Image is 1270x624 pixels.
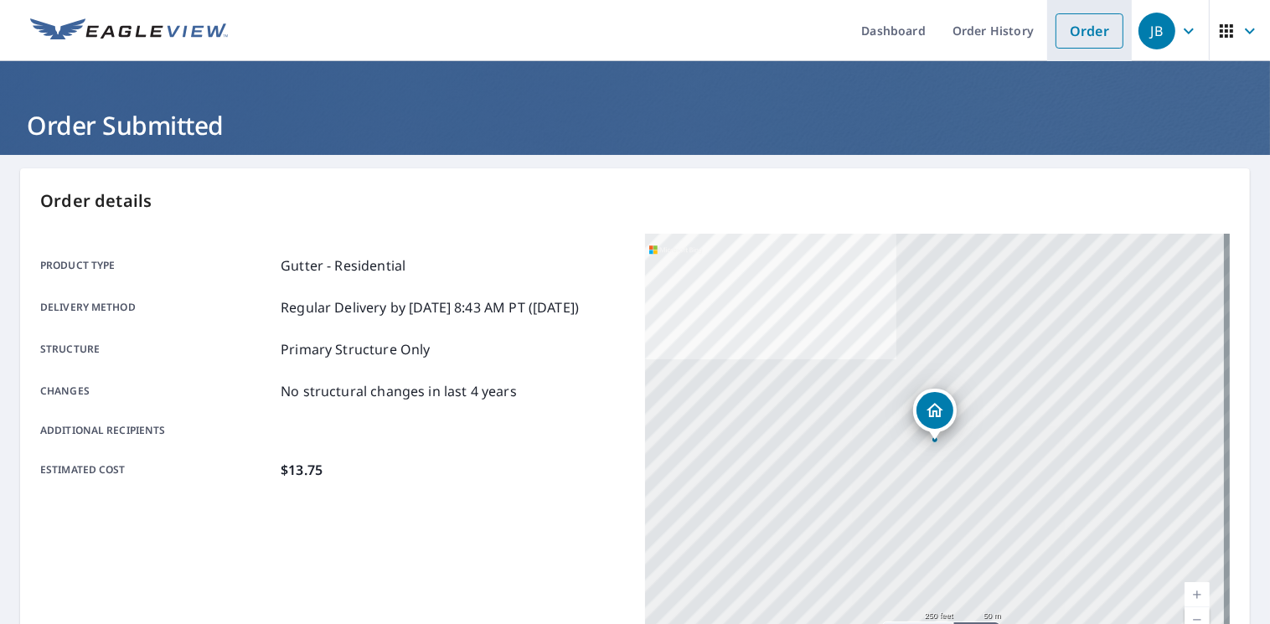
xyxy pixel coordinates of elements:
[913,389,957,441] div: Dropped pin, building 1, Residential property, 5913 Greenridge Cir Fort Collins, CO 80525
[1185,582,1210,607] a: Current Level 17, Zoom In
[30,18,228,44] img: EV Logo
[40,255,274,276] p: Product type
[281,297,579,317] p: Regular Delivery by [DATE] 8:43 AM PT ([DATE])
[281,255,405,276] p: Gutter - Residential
[40,339,274,359] p: Structure
[40,423,274,438] p: Additional recipients
[40,188,1230,214] p: Order details
[281,381,517,401] p: No structural changes in last 4 years
[40,297,274,317] p: Delivery method
[40,460,274,480] p: Estimated cost
[1138,13,1175,49] div: JB
[281,460,323,480] p: $13.75
[281,339,430,359] p: Primary Structure Only
[20,108,1250,142] h1: Order Submitted
[1056,13,1123,49] a: Order
[40,381,274,401] p: Changes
